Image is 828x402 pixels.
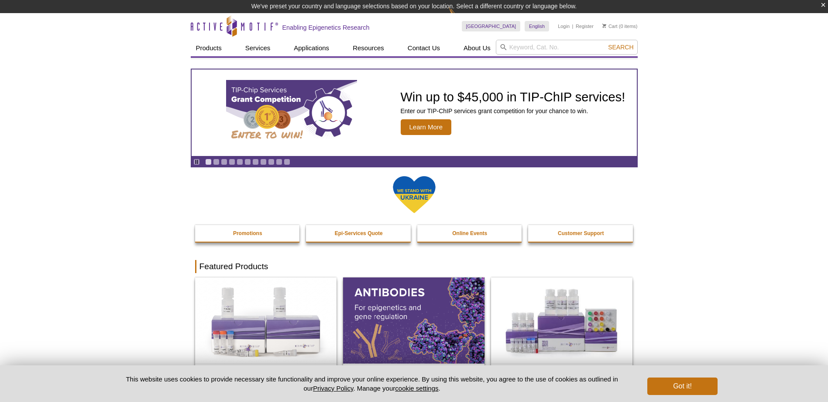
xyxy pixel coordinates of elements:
a: Go to slide 4 [229,159,235,165]
p: Enter our TIP-ChIP services grant competition for your chance to win. [401,107,625,115]
a: Go to slide 7 [252,159,259,165]
a: Privacy Policy [313,385,353,392]
a: Go to slide 5 [237,159,243,165]
strong: Promotions [233,230,262,236]
a: Customer Support [528,225,634,242]
a: Go to slide 1 [205,159,212,165]
a: Epi-Services Quote [306,225,412,242]
span: Learn More [401,119,452,135]
a: Go to slide 2 [213,159,220,165]
a: Go to slide 10 [276,159,282,165]
a: Go to slide 9 [268,159,275,165]
a: Cart [602,23,618,29]
strong: Customer Support [558,230,604,236]
img: CUT&Tag-IT® Express Assay Kit [491,277,632,363]
a: Resources [347,40,389,56]
a: Login [558,23,570,29]
input: Keyword, Cat. No. [496,40,638,55]
img: DNA Library Prep Kit for Illumina [195,277,337,363]
img: TIP-ChIP Services Grant Competition [226,80,357,146]
button: Search [605,43,636,51]
a: TIP-ChIP Services Grant Competition Win up to $45,000 in TIP-ChIP services! Enter our TIP-ChIP se... [192,69,637,156]
strong: Epi-Services Quote [335,230,383,236]
a: Services [240,40,276,56]
strong: Online Events [452,230,487,236]
h2: Win up to $45,000 in TIP-ChIP services! [401,90,625,104]
article: TIP-ChIP Services Grant Competition [192,69,637,156]
img: All Antibodies [343,277,484,363]
li: | [572,21,574,31]
img: Change Here [449,7,472,27]
a: English [525,21,549,31]
img: Your Cart [602,24,606,28]
a: Go to slide 8 [260,159,267,165]
h2: Featured Products [195,260,633,273]
span: Search [608,44,633,51]
li: (0 items) [602,21,638,31]
a: About Us [458,40,496,56]
a: Contact Us [402,40,445,56]
a: Go to slide 6 [244,159,251,165]
h2: Enabling Epigenetics Research [282,24,370,31]
a: Toggle autoplay [193,159,200,165]
a: Register [576,23,594,29]
a: [GEOGRAPHIC_DATA] [462,21,521,31]
a: Go to slide 11 [284,159,290,165]
p: This website uses cookies to provide necessary site functionality and improve your online experie... [111,374,633,393]
button: cookie settings [395,385,438,392]
img: We Stand With Ukraine [392,175,436,214]
a: Promotions [195,225,301,242]
a: Go to slide 3 [221,159,227,165]
a: Applications [289,40,334,56]
a: Online Events [417,225,523,242]
a: Products [191,40,227,56]
button: Got it! [647,378,717,395]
